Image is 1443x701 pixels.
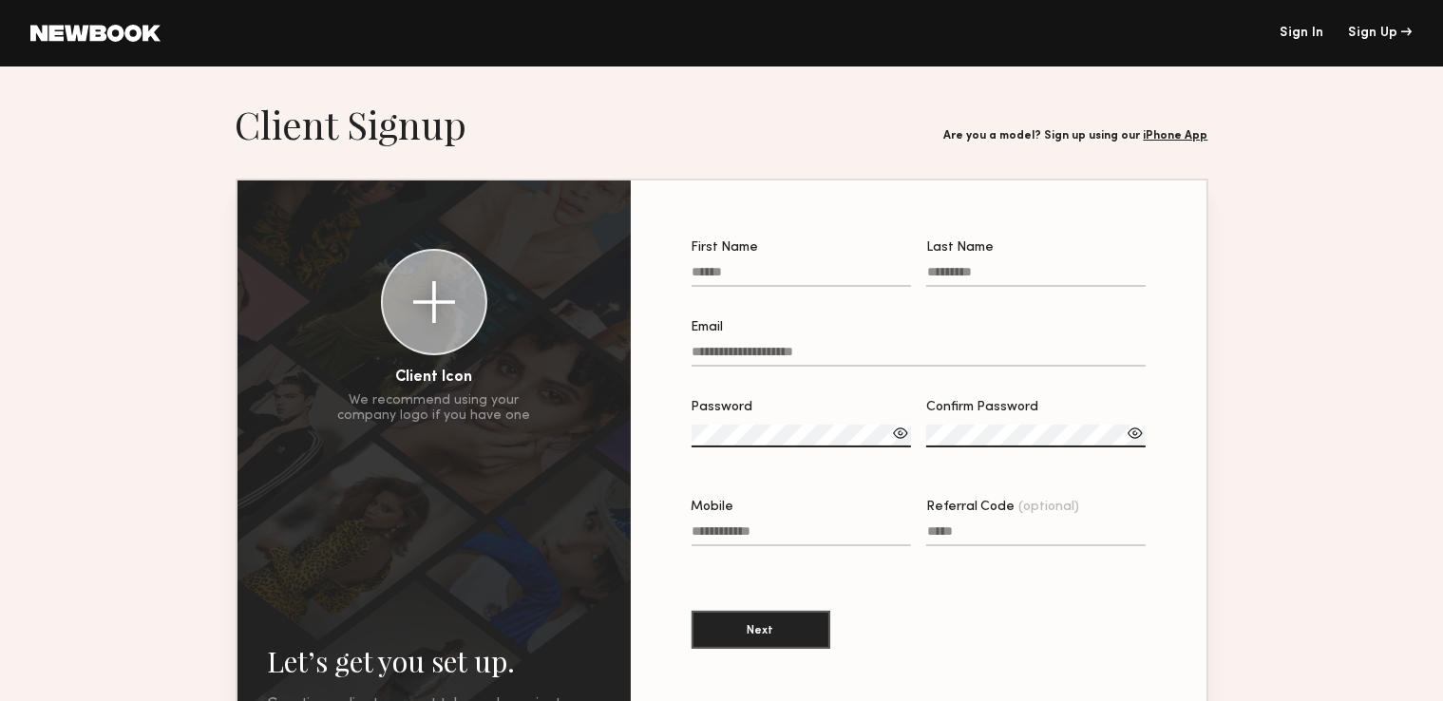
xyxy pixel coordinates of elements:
[337,393,530,424] div: We recommend using your company logo if you have one
[926,501,1146,514] div: Referral Code
[692,345,1147,367] input: Email
[1018,501,1079,514] span: (optional)
[926,241,1146,255] div: Last Name
[1349,27,1413,40] div: Sign Up
[926,524,1146,546] input: Referral Code(optional)
[926,425,1146,447] input: Confirm Password
[1280,27,1323,40] a: Sign In
[944,130,1208,142] div: Are you a model? Sign up using our
[268,642,600,680] h2: Let’s get you set up.
[692,321,1147,334] div: Email
[395,370,472,386] div: Client Icon
[926,401,1146,414] div: Confirm Password
[692,425,911,447] input: Password
[692,501,911,514] div: Mobile
[926,265,1146,287] input: Last Name
[236,101,467,148] h1: Client Signup
[1144,130,1208,142] a: iPhone App
[692,611,830,649] button: Next
[692,524,911,546] input: Mobile
[692,241,911,255] div: First Name
[692,401,911,414] div: Password
[692,265,911,287] input: First Name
